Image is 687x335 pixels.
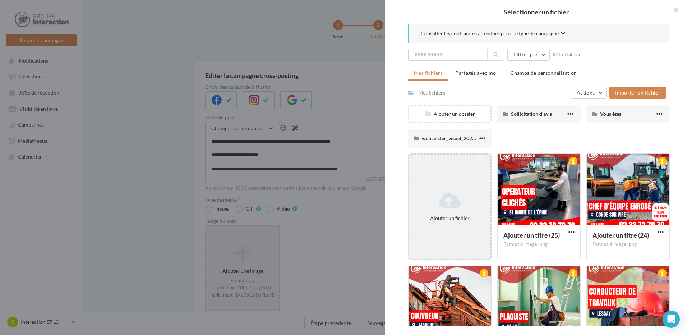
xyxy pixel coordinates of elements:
[550,50,584,59] button: Réinitialiser
[412,215,488,222] div: Ajouter un fichier
[593,241,664,248] div: Format d'image: png
[663,311,680,328] div: Open Intercom Messenger
[421,30,559,37] span: Consulter les contraintes attendues pour ce type de campagne
[422,135,504,141] span: wetransfer_visuel_2024-06-25_1402
[615,90,660,96] span: Importer un fichier
[397,9,676,15] h2: Sélectionner un fichier
[511,111,552,117] span: Sollicitation d'avis
[418,89,445,96] div: Mes fichiers
[414,70,443,76] span: Mes fichiers
[421,29,565,38] button: Consulter les contraintes attendues pour ce type de campagne
[600,111,621,117] span: Vous êtes
[571,87,607,99] button: Actions
[409,110,490,118] div: Ajouter un dossier
[577,90,595,96] span: Actions
[455,70,498,76] span: Partagés avec moi
[510,70,577,76] span: Champs de personnalisation
[503,231,560,239] span: Ajouter un titre (25)
[503,241,575,248] div: Format d'image: png
[609,87,666,99] button: Importer un fichier
[593,231,649,239] span: Ajouter un titre (24)
[507,49,550,61] button: Filtrer par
